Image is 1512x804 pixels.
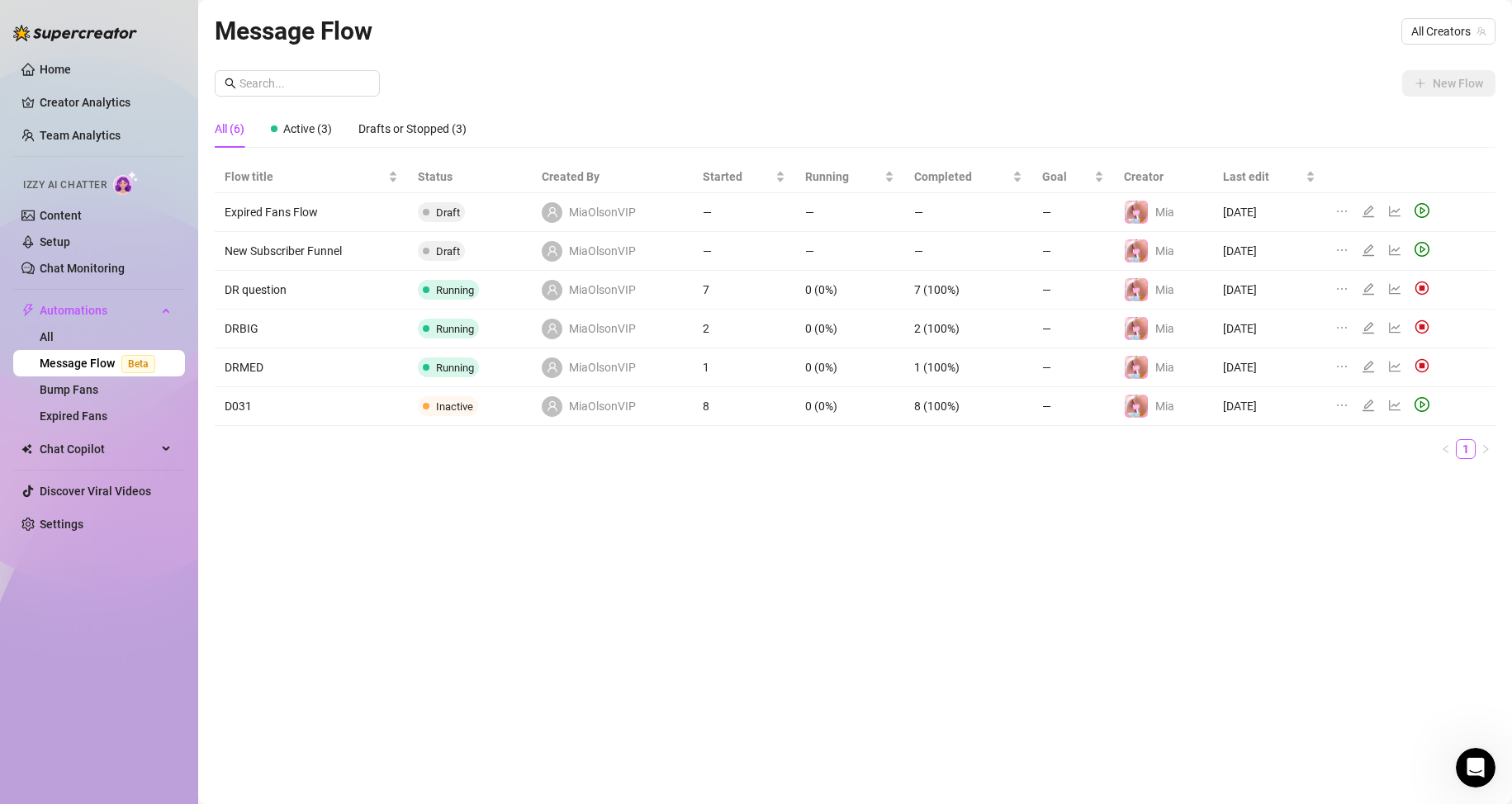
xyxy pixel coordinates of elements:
td: — [1032,387,1114,426]
img: Mia [1125,395,1148,418]
span: Running [805,168,880,186]
span: line-chart [1388,399,1401,412]
span: Mia [1155,244,1174,258]
article: Message Flow [215,12,372,50]
td: [DATE] [1213,232,1325,271]
span: play-circle [1415,397,1429,412]
img: Mia [1125,317,1148,340]
a: Setup [40,235,70,248]
span: Running [436,362,474,374]
span: play-circle [1415,203,1429,218]
li: Next Page [1476,439,1495,459]
span: Inactive [436,400,473,413]
td: Expired Fans Flow [215,193,408,232]
span: user [547,400,558,412]
td: New Subscriber Funnel [215,232,408,271]
td: DRMED [215,348,408,387]
td: 8 [693,387,795,426]
span: edit [1362,244,1375,257]
span: Last edit [1223,168,1302,186]
span: Running [436,323,474,335]
img: svg%3e [1415,358,1429,373]
button: New Flow [1402,70,1495,97]
span: line-chart [1388,282,1401,296]
span: ellipsis [1335,205,1348,218]
td: 0 (0%) [795,271,903,310]
span: MiaOlsonVIP [569,358,636,376]
span: search [225,78,236,89]
span: ellipsis [1335,399,1348,412]
li: 1 [1456,439,1476,459]
img: Mia [1125,356,1148,379]
img: Mia [1125,278,1148,301]
span: edit [1362,321,1375,334]
img: logo-BBDzfeDw.svg [13,25,137,41]
span: left [1441,444,1451,454]
span: Mia [1155,322,1174,335]
td: [DATE] [1213,348,1325,387]
span: Chat Copilot [40,436,157,462]
span: Automations [40,297,157,324]
td: 2 (100%) [904,310,1032,348]
td: — [1032,232,1114,271]
span: Draft [436,245,460,258]
td: 0 (0%) [795,387,903,426]
span: ellipsis [1335,282,1348,296]
span: Completed [914,168,1009,186]
span: user [547,245,558,257]
span: edit [1362,205,1375,218]
img: Chat Copilot [21,443,32,455]
div: Drafts or Stopped (3) [358,120,467,138]
td: 1 (100%) [904,348,1032,387]
span: user [547,362,558,373]
a: Settings [40,518,83,531]
span: MiaOlsonVIP [569,242,636,260]
span: line-chart [1388,360,1401,373]
td: DR question [215,271,408,310]
span: user [547,323,558,334]
th: Started [693,161,795,193]
a: Home [40,63,71,76]
span: Active (3) [283,122,332,135]
span: MiaOlsonVIP [569,397,636,415]
span: MiaOlsonVIP [569,281,636,299]
span: Running [436,284,474,296]
span: MiaOlsonVIP [569,203,636,221]
input: Search... [239,74,370,92]
td: 7 (100%) [904,271,1032,310]
td: — [1032,348,1114,387]
th: Flow title [215,161,408,193]
td: 7 [693,271,795,310]
th: Completed [904,161,1032,193]
span: play-circle [1415,242,1429,257]
a: All [40,330,54,343]
button: left [1436,439,1456,459]
img: AI Chatter [113,171,139,195]
td: [DATE] [1213,271,1325,310]
a: Creator Analytics [40,89,172,116]
span: Draft [436,206,460,219]
span: Goal [1042,168,1091,186]
iframe: Intercom live chat [1456,748,1495,787]
th: Creator [1114,161,1213,193]
td: — [795,232,903,271]
span: MiaOlsonVIP [569,319,636,338]
td: [DATE] [1213,387,1325,426]
td: 8 (100%) [904,387,1032,426]
img: svg%3e [1415,281,1429,296]
div: All (6) [215,120,244,138]
span: user [547,206,558,218]
a: Expired Fans [40,409,107,423]
td: 0 (0%) [795,348,903,387]
td: — [1032,271,1114,310]
span: Mia [1155,283,1174,296]
span: edit [1362,282,1375,296]
span: team [1476,26,1486,36]
td: — [1032,193,1114,232]
a: Team Analytics [40,129,121,142]
td: — [795,193,903,232]
span: line-chart [1388,321,1401,334]
span: ellipsis [1335,321,1348,334]
span: Started [703,168,772,186]
img: svg%3e [1415,319,1429,334]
